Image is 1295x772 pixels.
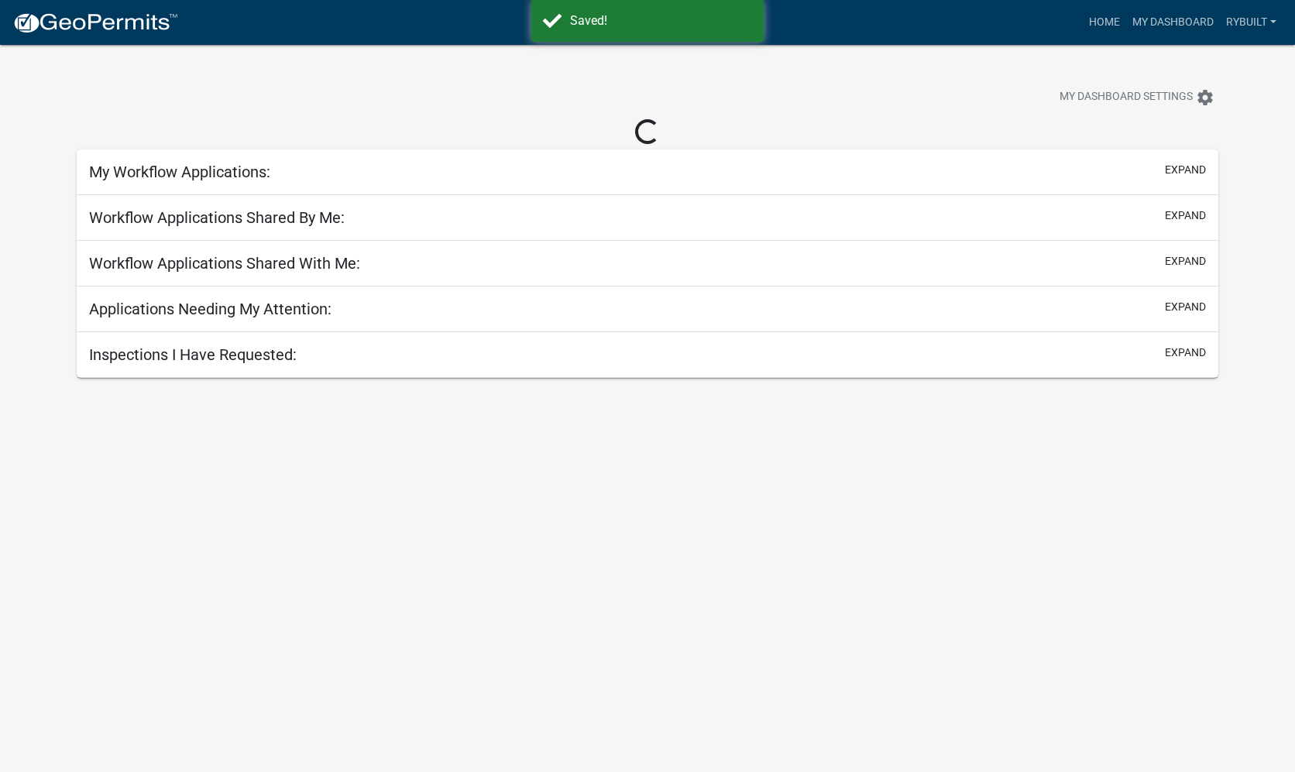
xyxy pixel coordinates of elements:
[89,345,297,364] h5: Inspections I Have Requested:
[89,300,331,318] h5: Applications Needing My Attention:
[89,208,345,227] h5: Workflow Applications Shared By Me:
[1165,162,1206,178] button: expand
[1083,8,1126,37] a: Home
[1165,299,1206,315] button: expand
[1165,208,1206,224] button: expand
[1165,253,1206,269] button: expand
[1196,88,1214,107] i: settings
[89,163,270,181] h5: My Workflow Applications:
[1165,345,1206,361] button: expand
[1060,88,1193,107] span: My Dashboard Settings
[1047,82,1227,112] button: My Dashboard Settingssettings
[89,254,360,273] h5: Workflow Applications Shared With Me:
[570,12,752,30] div: Saved!
[1220,8,1283,37] a: RyBuilt
[1126,8,1220,37] a: My Dashboard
